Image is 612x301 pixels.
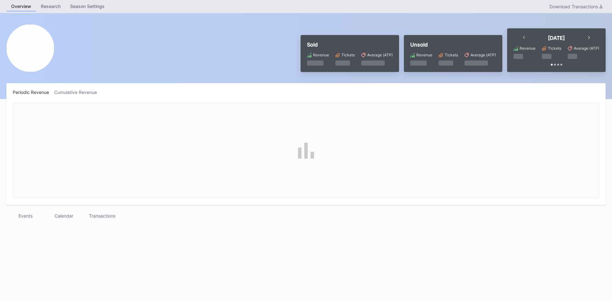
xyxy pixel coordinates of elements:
a: Overview [6,2,36,11]
div: Average (ATP) [470,53,496,57]
div: Cumulative Revenue [54,90,102,95]
div: Revenue [416,53,432,57]
a: Research [36,2,65,11]
div: Tickets [548,46,561,51]
div: Average (ATP) [574,46,599,51]
div: Calendar [45,211,83,220]
div: Tickets [341,53,355,57]
div: Revenue [520,46,535,51]
a: Season Settings [65,2,109,11]
div: Average (ATP) [367,53,393,57]
button: Download Transactions [546,2,606,11]
div: Download Transactions [550,4,602,9]
div: Periodic Revenue [13,90,54,95]
div: Revenue [313,53,329,57]
div: Events [6,211,45,220]
div: Transactions [83,211,121,220]
div: Tickets [445,53,458,57]
div: Sold [307,41,393,48]
div: Unsold [410,41,496,48]
div: [DATE] [548,35,565,41]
